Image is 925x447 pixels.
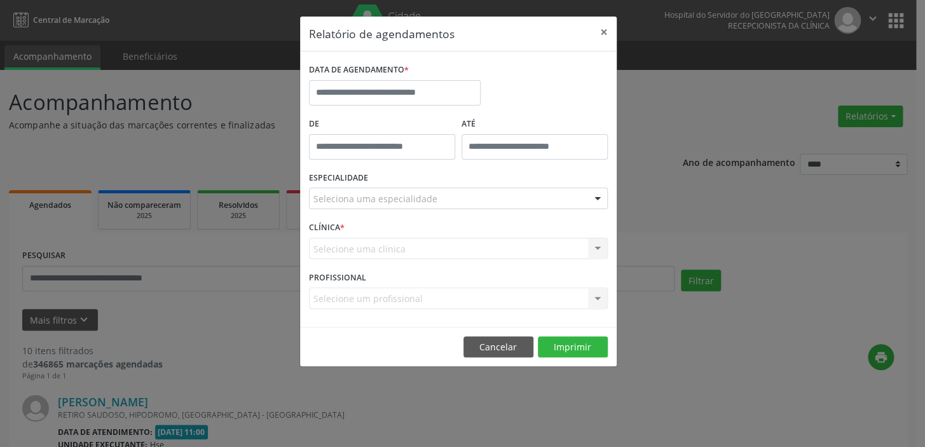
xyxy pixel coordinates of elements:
[309,25,455,42] h5: Relatório de agendamentos
[309,60,409,80] label: DATA DE AGENDAMENTO
[313,192,437,205] span: Seleciona uma especialidade
[462,114,608,134] label: ATÉ
[309,218,345,238] label: CLÍNICA
[309,114,455,134] label: De
[591,17,617,48] button: Close
[309,168,368,188] label: ESPECIALIDADE
[463,336,533,358] button: Cancelar
[538,336,608,358] button: Imprimir
[309,268,366,287] label: PROFISSIONAL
